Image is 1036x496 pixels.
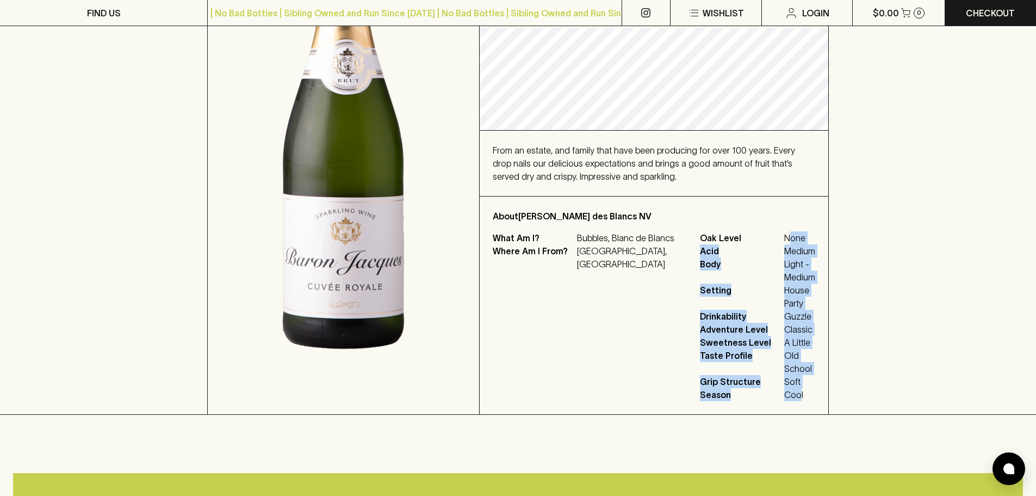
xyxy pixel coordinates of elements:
span: Cool [784,388,815,401]
p: Bubbles, Blanc de Blancs [577,231,687,244]
img: bubble-icon [1003,463,1014,474]
p: Wishlist [703,7,744,20]
span: Oak Level [700,231,781,244]
p: About [PERSON_NAME] des Blancs NV [493,210,815,223]
p: $0.00 [873,7,899,20]
p: Checkout [966,7,1015,20]
p: Login [802,7,829,20]
span: Guzzle [784,310,815,323]
span: Old School [784,349,815,375]
span: Setting [700,284,781,310]
p: Where Am I From? [493,244,574,271]
span: Medium [784,244,815,258]
p: 0 [917,10,921,16]
span: Drinkability [700,310,781,323]
span: Classic [784,323,815,336]
span: House Party [784,284,815,310]
span: Sweetness Level [700,336,781,349]
p: What Am I? [493,231,574,244]
span: Season [700,388,781,401]
span: None [784,231,815,244]
span: Body [700,258,781,284]
span: Light - Medium [784,258,815,284]
p: [GEOGRAPHIC_DATA], [GEOGRAPHIC_DATA] [577,244,687,271]
span: Acid [700,244,781,258]
span: From an estate, and family that have been producing for over 100 years. Every drop nails our deli... [493,145,795,181]
span: A Little [784,336,815,349]
span: Adventure Level [700,323,781,336]
span: Soft [784,375,815,388]
p: FIND US [87,7,121,20]
span: Taste Profile [700,349,781,375]
span: Grip Structure [700,375,781,388]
